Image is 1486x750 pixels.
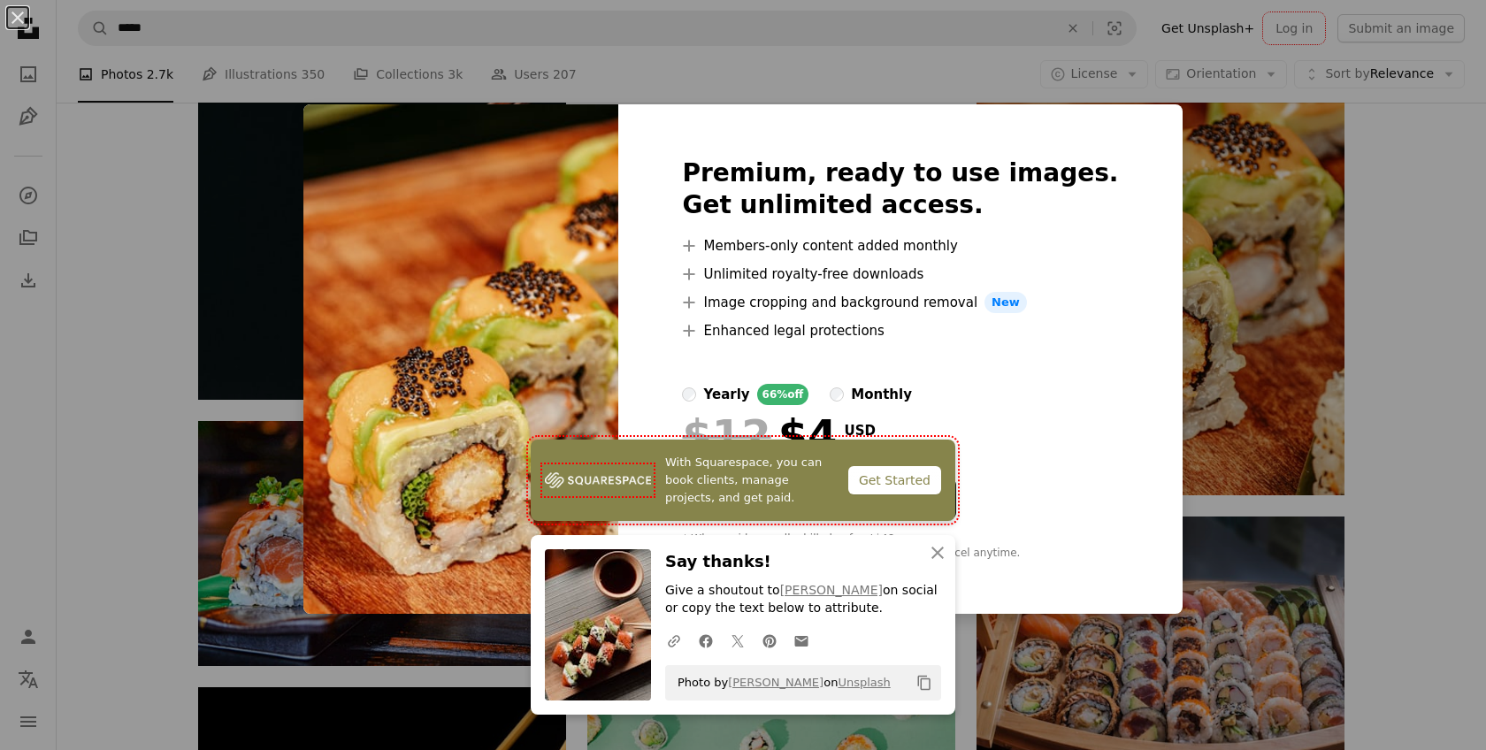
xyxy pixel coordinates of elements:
div: monthly [851,384,912,405]
a: With Squarespace, you can book clients, manage projects, and get paid.Get Started [531,440,955,521]
span: Photo by on [669,669,891,697]
a: Share on Twitter [722,623,754,658]
a: Share on Pinterest [754,623,785,658]
img: premium_photo-1668143358351-b20146dbcc02 [303,104,618,614]
input: monthly [830,387,844,402]
p: Give a shoutout to on social or copy the text below to attribute. [665,582,941,617]
h3: Say thanks! [665,549,941,575]
a: Share on Facebook [690,623,722,658]
span: $12 [682,412,770,458]
div: 66% off [757,384,809,405]
div: $4 [682,412,837,458]
a: [PERSON_NAME] [728,676,823,689]
li: Unlimited royalty-free downloads [682,264,1118,285]
span: New [984,292,1027,313]
img: file-1747939142011-51e5cc87e3c9 [545,467,651,494]
input: yearly66%off [682,387,696,402]
a: Share over email [785,623,817,658]
div: Get Started [848,466,941,494]
span: USD [844,423,929,439]
a: [PERSON_NAME] [780,583,883,597]
span: With Squarespace, you can book clients, manage projects, and get paid. [665,454,834,507]
div: yearly [703,384,749,405]
a: Unsplash [838,676,890,689]
li: Image cropping and background removal [682,292,1118,313]
li: Enhanced legal protections [682,320,1118,341]
li: Members-only content added monthly [682,235,1118,256]
h2: Premium, ready to use images. Get unlimited access. [682,157,1118,221]
button: Copy to clipboard [909,668,939,698]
